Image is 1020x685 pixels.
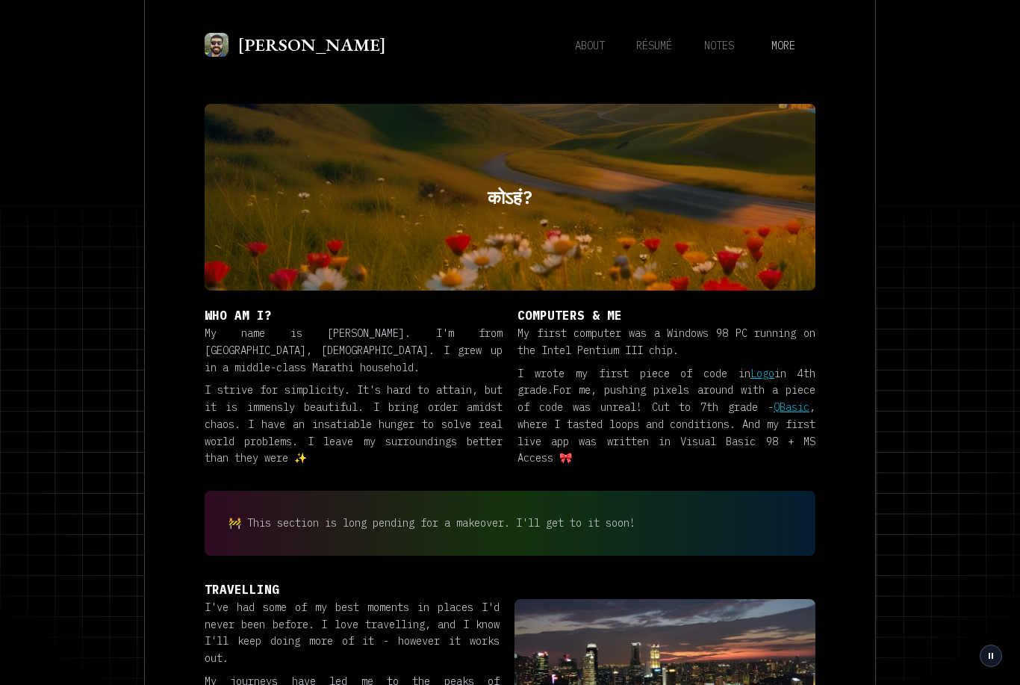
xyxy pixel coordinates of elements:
[774,400,809,414] a: QBasic
[205,33,228,57] img: Mihir's headshot
[575,39,605,54] span: about
[636,39,672,54] span: résumé
[488,183,532,212] h2: कोऽहं?
[205,382,503,467] p: I strive for simplicity. It's hard to attain, but it is immensly beautiful. I bring order amidst ...
[205,30,386,59] a: Mihir's headshot[PERSON_NAME]
[704,39,734,54] span: notes
[558,36,815,54] nav: Main navigation
[205,599,500,667] p: I've had some of my best moments in places I'd never been before. I love travelling, and I know I...
[237,30,386,59] h2: [PERSON_NAME]
[980,645,1002,667] button: Pause grid animation
[517,325,815,359] p: My first computer was a Windows 98 PC running on the Intel Pentium III chip.
[205,306,503,325] h3: Who am I?
[205,325,503,376] p: My name is [PERSON_NAME]. I'm from [GEOGRAPHIC_DATA], [DEMOGRAPHIC_DATA]. I grew up in a middle-c...
[517,306,815,325] h3: Computers & me
[228,515,792,532] p: 🚧 This section is long pending for a makeover. I'll get to it soon!
[205,104,815,291] figure: Sanskrit text asking 'Who am I?'
[750,367,774,380] a: Logo
[771,39,795,54] span: more
[517,365,815,468] p: I wrote my first piece of code in in 4th grade. For me, pushing pixels around with a piece of cod...
[205,580,815,599] h3: Travelling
